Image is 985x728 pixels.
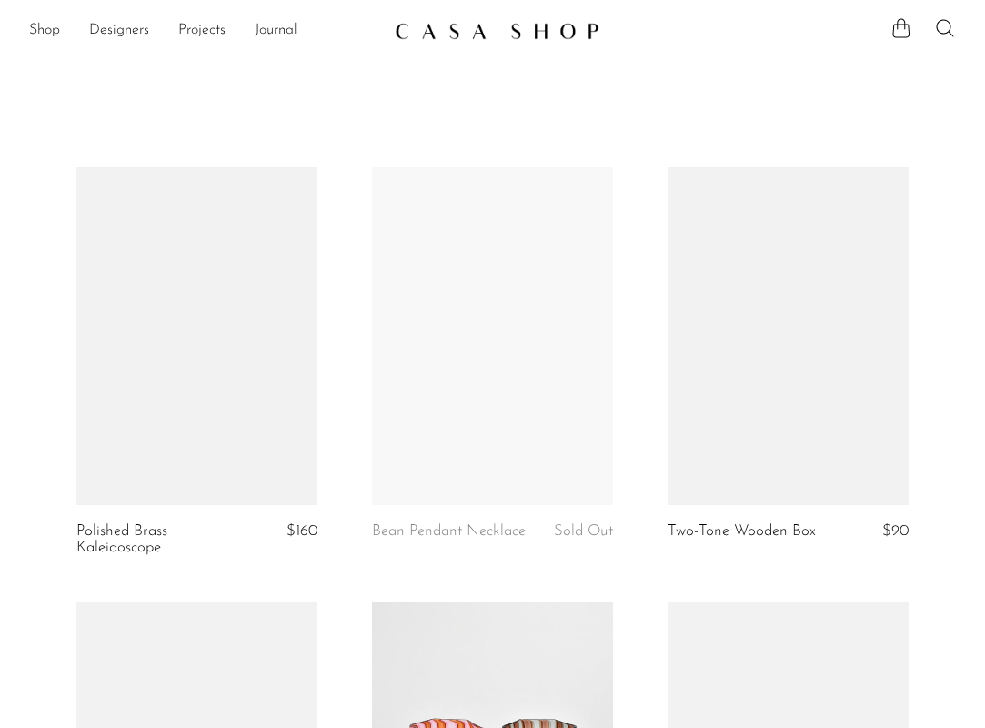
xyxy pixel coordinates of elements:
span: $90 [882,523,909,539]
a: Journal [255,19,297,43]
a: Designers [89,19,149,43]
nav: Desktop navigation [29,15,380,46]
a: Bean Pendant Necklace [372,523,526,540]
span: Sold Out [554,523,613,539]
a: Polished Brass Kaleidoscope [76,523,234,557]
a: Projects [178,19,226,43]
a: Two-Tone Wooden Box [668,523,816,540]
ul: NEW HEADER MENU [29,15,380,46]
a: Shop [29,19,60,43]
span: $160 [286,523,317,539]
